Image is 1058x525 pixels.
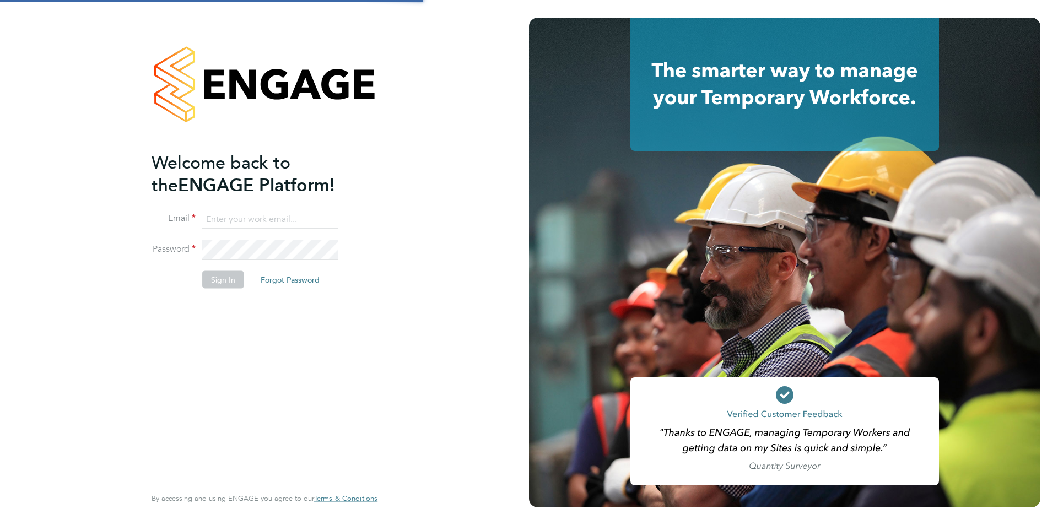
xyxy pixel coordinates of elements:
button: Forgot Password [252,271,328,289]
label: Email [152,213,196,224]
h2: ENGAGE Platform! [152,151,366,196]
button: Sign In [202,271,244,289]
label: Password [152,243,196,255]
span: By accessing and using ENGAGE you agree to our [152,494,377,503]
input: Enter your work email... [202,209,338,229]
span: Welcome back to the [152,151,290,196]
a: Terms & Conditions [314,494,377,503]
